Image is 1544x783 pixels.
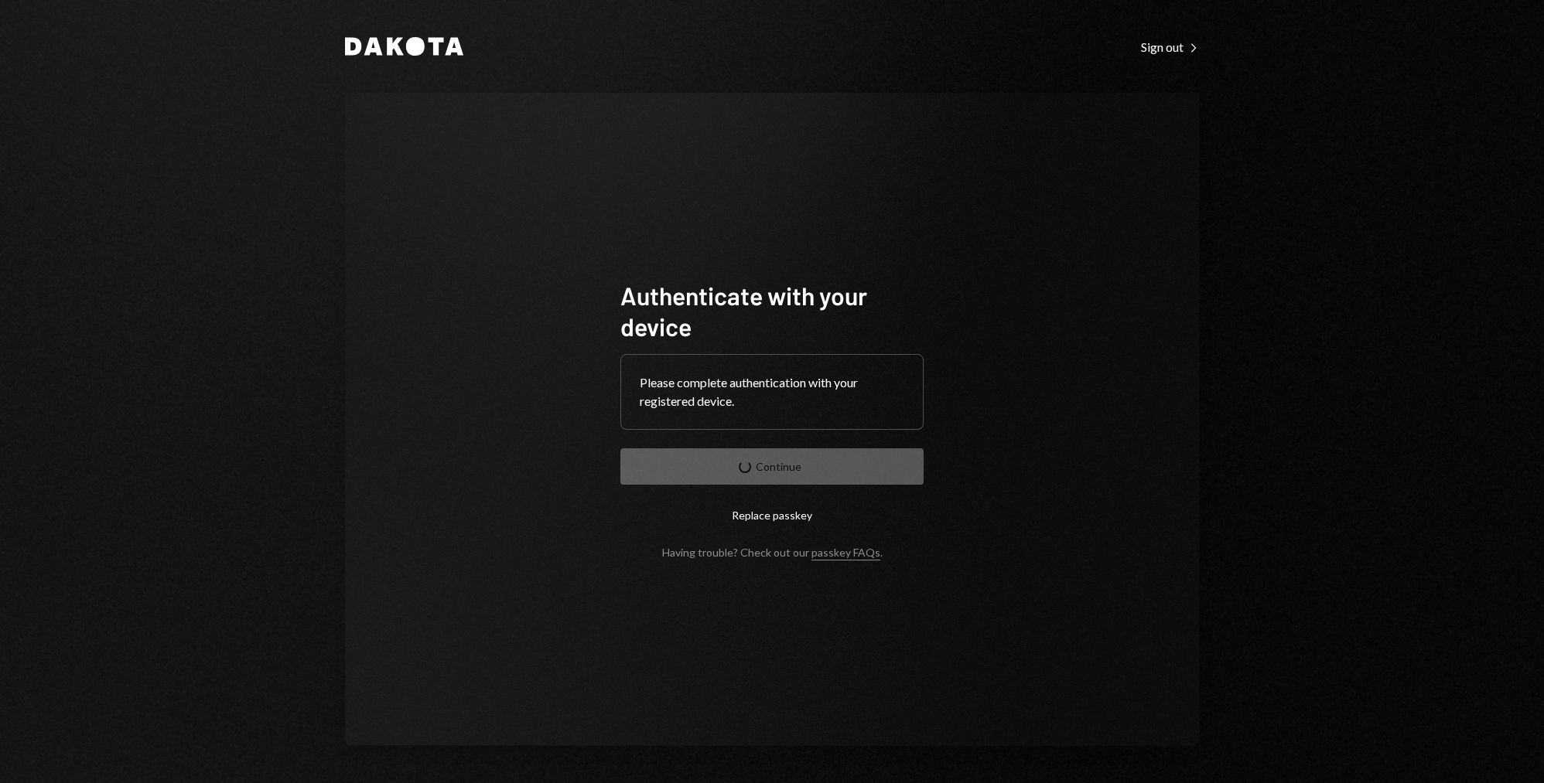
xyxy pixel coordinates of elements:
div: Having trouble? Check out our . [662,546,883,559]
a: passkey FAQs [811,546,880,560]
h1: Authenticate with your device [620,280,924,342]
button: Replace passkey [620,497,924,533]
a: Sign out [1141,38,1199,55]
div: Sign out [1141,39,1199,55]
div: Please complete authentication with your registered device. [640,373,904,410]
